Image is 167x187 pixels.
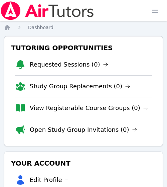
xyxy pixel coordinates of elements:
[30,103,148,113] a: View Registerable Course Groups (0)
[30,82,130,91] a: Study Group Replacements (0)
[30,125,137,134] a: Open Study Group Invitations (0)
[28,24,53,31] a: Dashboard
[30,60,108,69] a: Requested Sessions (0)
[28,25,53,30] span: Dashboard
[10,42,157,54] h3: Tutoring Opportunities
[4,24,163,31] nav: Breadcrumb
[30,175,70,185] a: Edit Profile
[10,157,157,169] h3: Your Account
